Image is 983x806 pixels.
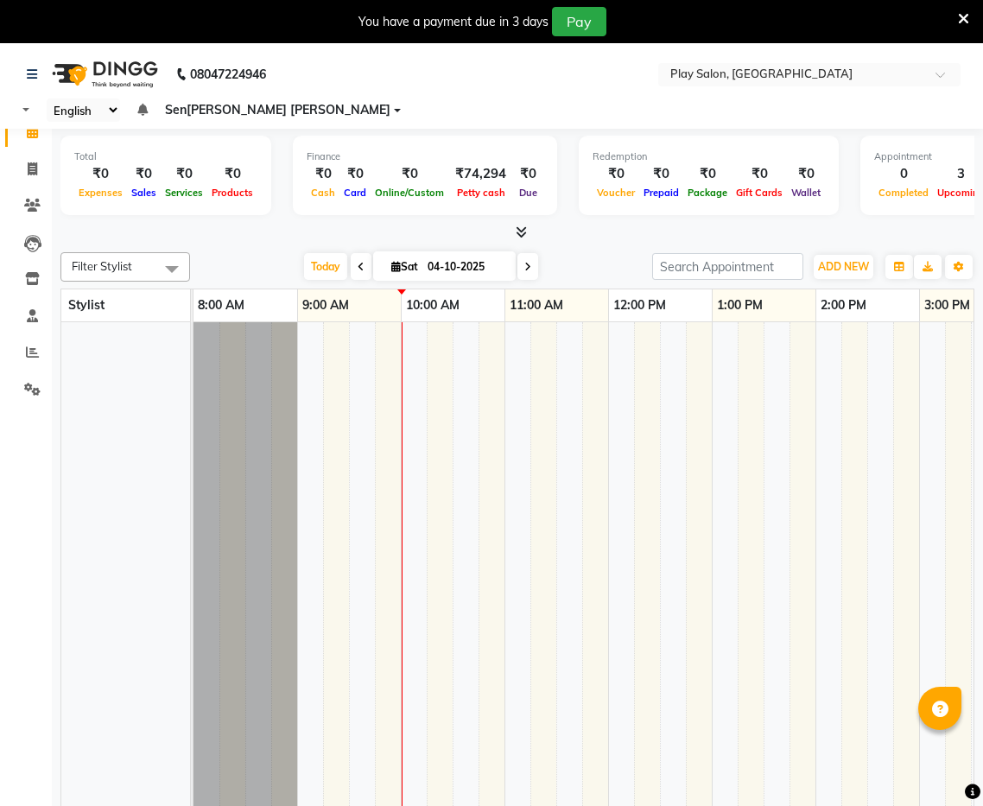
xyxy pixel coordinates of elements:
[339,164,371,184] div: ₹0
[371,187,448,199] span: Online/Custom
[552,7,606,36] button: Pay
[161,187,207,199] span: Services
[165,101,390,119] span: Sen[PERSON_NAME] [PERSON_NAME]
[874,164,933,184] div: 0
[683,187,732,199] span: Package
[609,293,670,318] a: 12:00 PM
[307,187,339,199] span: Cash
[127,187,161,199] span: Sales
[874,187,933,199] span: Completed
[127,164,161,184] div: ₹0
[652,253,803,280] input: Search Appointment
[505,293,568,318] a: 11:00 AM
[74,187,127,199] span: Expenses
[513,164,543,184] div: ₹0
[207,164,257,184] div: ₹0
[639,164,683,184] div: ₹0
[193,293,249,318] a: 8:00 AM
[593,164,639,184] div: ₹0
[713,293,767,318] a: 1:00 PM
[732,187,787,199] span: Gift Cards
[920,293,974,318] a: 3:00 PM
[593,149,825,164] div: Redemption
[448,164,513,184] div: ₹74,294
[732,164,787,184] div: ₹0
[68,297,105,313] span: Stylist
[787,164,825,184] div: ₹0
[593,187,639,199] span: Voucher
[74,149,257,164] div: Total
[44,50,162,98] img: logo
[307,149,543,164] div: Finance
[402,293,464,318] a: 10:00 AM
[787,187,825,199] span: Wallet
[453,187,510,199] span: Petty cash
[639,187,683,199] span: Prepaid
[818,260,869,273] span: ADD NEW
[422,254,509,280] input: 2025-10-04
[814,255,873,279] button: ADD NEW
[387,260,422,273] span: Sat
[339,187,371,199] span: Card
[74,164,127,184] div: ₹0
[307,164,339,184] div: ₹0
[298,293,353,318] a: 9:00 AM
[515,187,542,199] span: Due
[161,164,207,184] div: ₹0
[72,259,132,273] span: Filter Stylist
[207,187,257,199] span: Products
[358,13,549,31] div: You have a payment due in 3 days
[304,253,347,280] span: Today
[371,164,448,184] div: ₹0
[683,164,732,184] div: ₹0
[816,293,871,318] a: 2:00 PM
[190,50,266,98] b: 08047224946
